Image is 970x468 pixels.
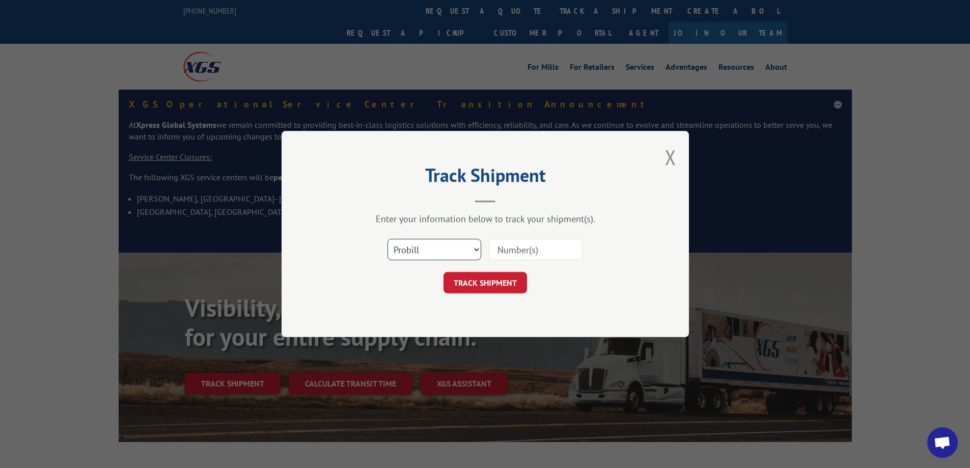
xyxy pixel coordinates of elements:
h2: Track Shipment [332,168,638,187]
button: Close modal [665,144,676,171]
div: Enter your information below to track your shipment(s). [332,213,638,225]
button: TRACK SHIPMENT [444,272,527,293]
input: Number(s) [489,239,583,260]
a: Open chat [927,427,958,458]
